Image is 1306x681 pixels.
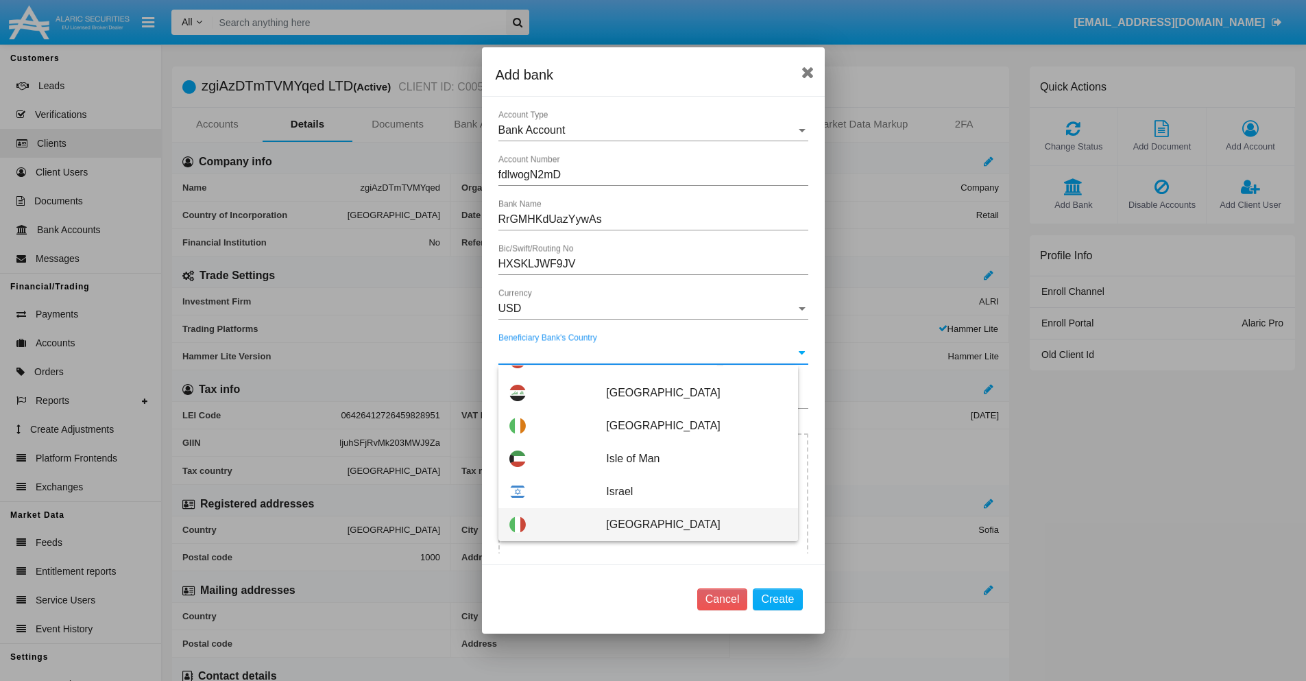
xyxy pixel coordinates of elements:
[753,588,802,610] button: Create
[606,409,786,442] span: [GEOGRAPHIC_DATA]
[606,508,786,541] span: [GEOGRAPHIC_DATA]
[606,475,786,508] span: Israel
[496,64,811,86] div: Add bank
[606,442,786,475] span: Isle of Man
[606,377,786,409] span: [GEOGRAPHIC_DATA]
[697,588,748,610] button: Cancel
[498,124,566,136] span: Bank Account
[498,302,522,314] span: USD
